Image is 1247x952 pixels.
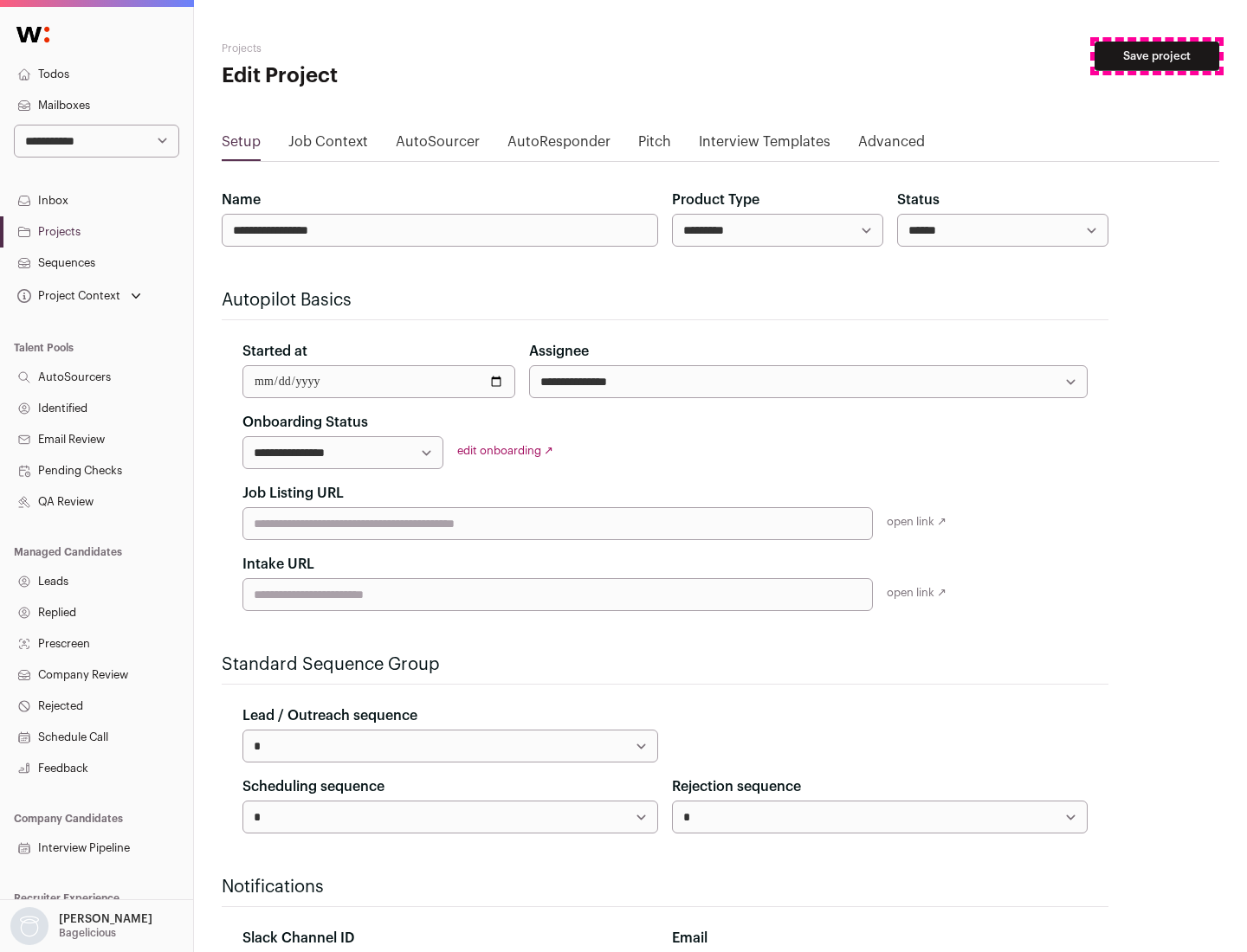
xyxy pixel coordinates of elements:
[457,445,553,456] a: edit onboarding ↗
[1095,42,1219,71] button: Save project
[222,875,1108,899] h2: Notifications
[288,132,368,159] a: Job Context
[222,42,554,55] h2: Projects
[242,705,417,726] label: Lead / Outreach sequence
[222,132,261,159] a: Setup
[14,289,120,303] div: Project Context
[638,132,671,159] a: Pitch
[672,928,1088,949] div: Email
[242,928,354,949] label: Slack Channel ID
[59,926,116,940] p: Bagelicious
[222,62,554,90] h1: Edit Project
[222,190,261,210] label: Name
[672,776,801,797] label: Rejection sequence
[242,412,368,433] label: Onboarding Status
[7,17,59,52] img: Wellfound
[699,132,830,159] a: Interview Templates
[7,907,156,945] button: Open dropdown
[242,776,384,797] label: Scheduling sequence
[222,653,1108,677] h2: Standard Sequence Group
[507,132,611,159] a: AutoResponder
[10,907,48,945] img: nopic.png
[222,288,1108,312] h2: Autopilot Basics
[242,483,344,504] label: Job Listing URL
[59,912,152,926] p: [PERSON_NAME]
[396,132,480,159] a: AutoSourcer
[242,554,314,575] label: Intake URL
[897,190,940,210] label: Status
[242,341,307,362] label: Started at
[529,341,589,362] label: Assignee
[672,190,759,210] label: Product Type
[14,284,145,308] button: Open dropdown
[858,132,925,159] a: Advanced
